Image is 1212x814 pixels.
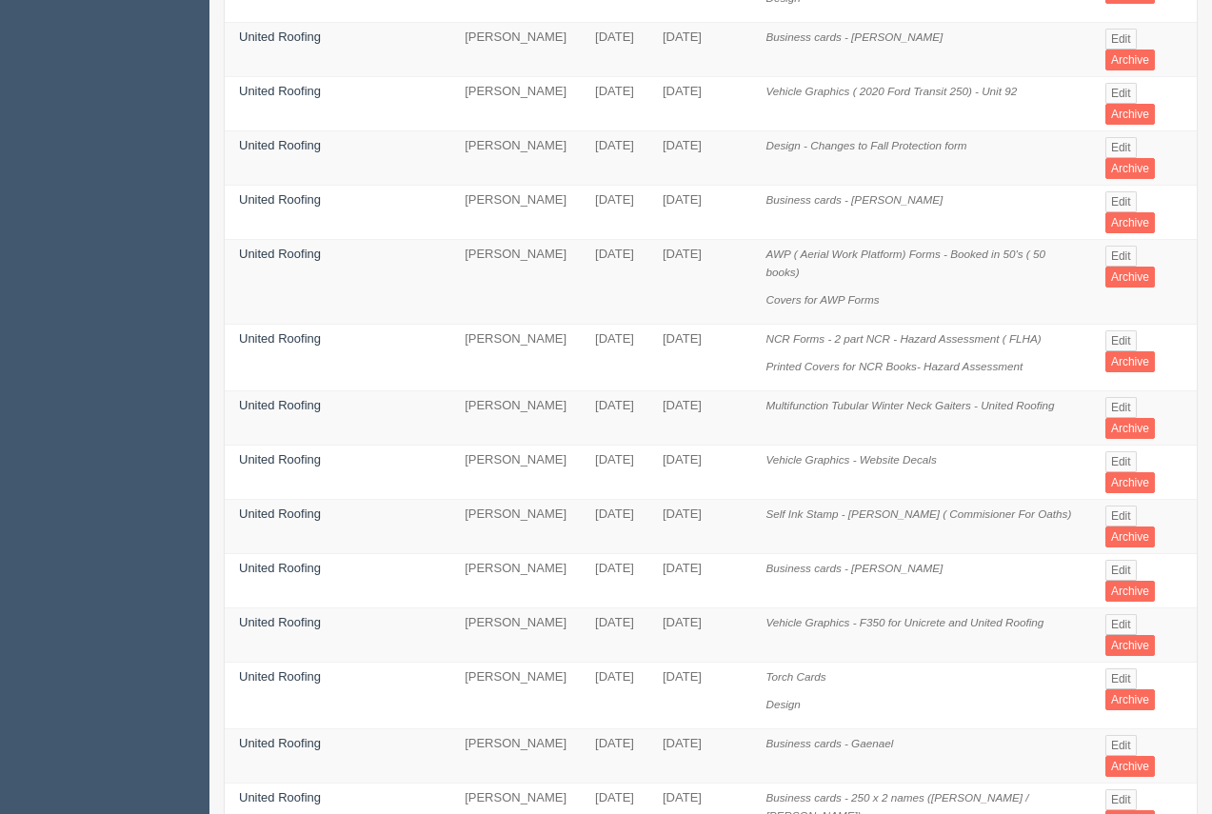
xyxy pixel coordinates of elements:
td: [DATE] [648,446,751,500]
a: Edit [1105,246,1137,267]
a: Archive [1105,581,1155,602]
td: [PERSON_NAME] [450,325,581,391]
a: United Roofing [239,561,321,575]
a: Archive [1105,689,1155,710]
td: [PERSON_NAME] [450,186,581,240]
td: [DATE] [581,325,648,391]
a: Archive [1105,351,1155,372]
i: Design - Changes to Fall Protection form [765,139,966,151]
a: United Roofing [239,192,321,207]
td: [PERSON_NAME] [450,608,581,663]
a: Edit [1105,191,1137,212]
a: Edit [1105,668,1137,689]
a: United Roofing [239,331,321,346]
td: [PERSON_NAME] [450,77,581,131]
i: Vehicle Graphics - Website Decals [765,453,936,466]
a: Edit [1105,330,1137,351]
i: Business cards - [PERSON_NAME] [765,562,943,574]
a: Edit [1105,137,1137,158]
a: United Roofing [239,615,321,629]
td: [DATE] [581,729,648,784]
a: Archive [1105,50,1155,70]
a: Edit [1105,397,1137,418]
a: Archive [1105,472,1155,493]
td: [PERSON_NAME] [450,500,581,554]
td: [PERSON_NAME] [450,446,581,500]
a: United Roofing [239,790,321,804]
td: [DATE] [648,500,751,554]
i: Business cards - [PERSON_NAME] [765,30,943,43]
a: United Roofing [239,669,321,684]
a: Archive [1105,267,1155,288]
a: United Roofing [239,398,321,412]
td: [DATE] [648,23,751,77]
td: [DATE] [648,663,751,729]
a: Edit [1105,614,1137,635]
i: Business cards - Gaenael [765,737,893,749]
i: NCR Forms - 2 part NCR - Hazard Assessment ( FLHA) [765,332,1041,345]
i: Covers for AWP Forms [765,293,879,306]
a: United Roofing [239,452,321,467]
td: [PERSON_NAME] [450,729,581,784]
a: Edit [1105,506,1137,526]
td: [DATE] [581,77,648,131]
td: [DATE] [648,325,751,391]
td: [DATE] [648,729,751,784]
td: [DATE] [581,663,648,729]
i: Self Ink Stamp - [PERSON_NAME] ( Commisioner For Oaths) [765,507,1071,520]
td: [DATE] [648,554,751,608]
td: [DATE] [581,608,648,663]
td: [DATE] [648,391,751,446]
td: [DATE] [648,608,751,663]
i: Business cards - [PERSON_NAME] [765,193,943,206]
td: [DATE] [648,240,751,325]
i: AWP ( Aerial Work Platform) Forms - Booked in 50's ( 50 books) [765,248,1044,278]
td: [PERSON_NAME] [450,23,581,77]
a: Edit [1105,83,1137,104]
i: Design [765,698,800,710]
i: Torch Cards [765,670,825,683]
a: Archive [1105,212,1155,233]
td: [PERSON_NAME] [450,131,581,186]
i: Vehicle Graphics - F350 for Unicrete and United Roofing [765,616,1043,628]
a: Archive [1105,526,1155,547]
td: [PERSON_NAME] [450,663,581,729]
a: Archive [1105,418,1155,439]
i: Printed Covers for NCR Books- Hazard Assessment [765,360,1023,372]
td: [PERSON_NAME] [450,240,581,325]
i: Vehicle Graphics ( 2020 Ford Transit 250) - Unit 92 [765,85,1017,97]
a: Edit [1105,29,1137,50]
a: United Roofing [239,736,321,750]
a: Archive [1105,158,1155,179]
td: [DATE] [581,240,648,325]
a: Edit [1105,560,1137,581]
a: Edit [1105,789,1137,810]
a: Archive [1105,635,1155,656]
a: Archive [1105,756,1155,777]
td: [DATE] [581,131,648,186]
a: United Roofing [239,247,321,261]
a: Archive [1105,104,1155,125]
td: [PERSON_NAME] [450,391,581,446]
a: United Roofing [239,506,321,521]
td: [DATE] [581,23,648,77]
td: [DATE] [581,391,648,446]
td: [DATE] [648,131,751,186]
td: [DATE] [581,446,648,500]
a: United Roofing [239,138,321,152]
i: Multifunction Tubular Winter Neck Gaiters - United Roofing [765,399,1054,411]
td: [DATE] [581,500,648,554]
td: [DATE] [581,186,648,240]
a: United Roofing [239,30,321,44]
a: Edit [1105,451,1137,472]
a: Edit [1105,735,1137,756]
td: [DATE] [648,77,751,131]
a: United Roofing [239,84,321,98]
td: [DATE] [581,554,648,608]
td: [DATE] [648,186,751,240]
td: [PERSON_NAME] [450,554,581,608]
